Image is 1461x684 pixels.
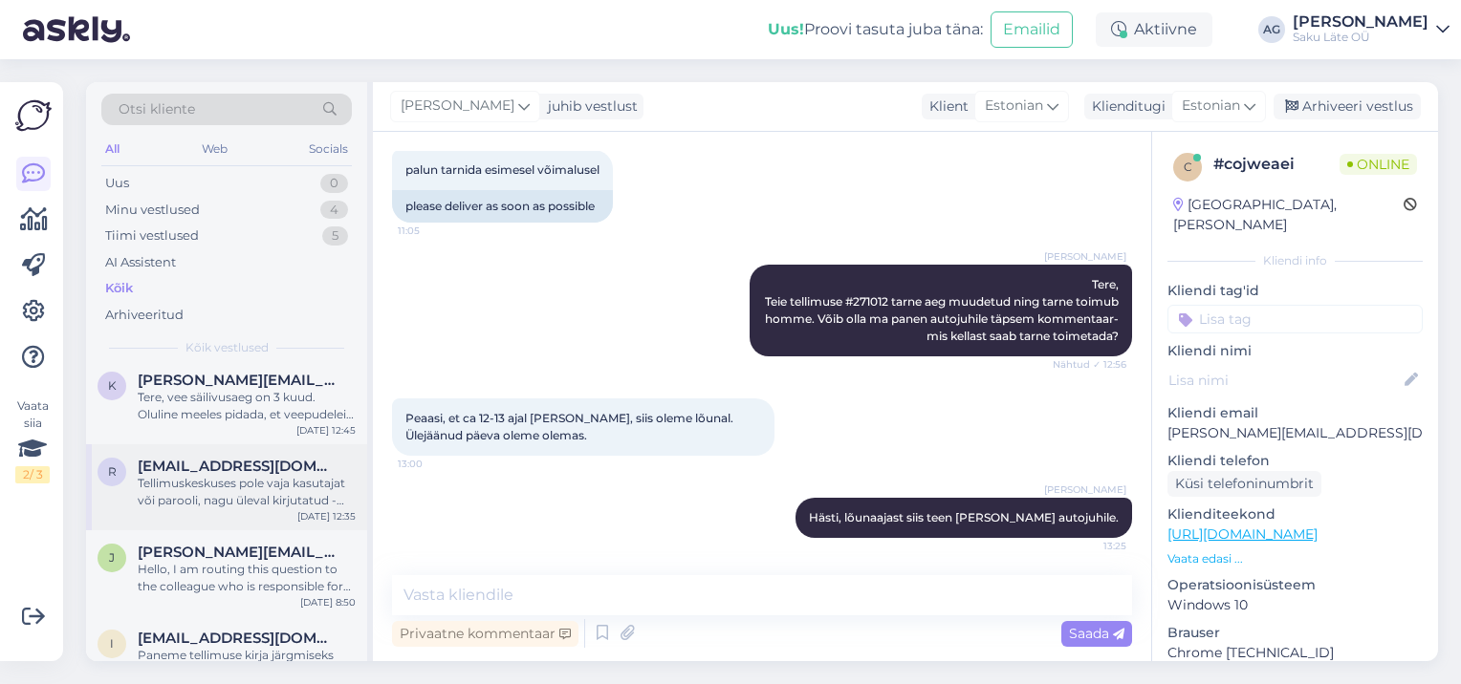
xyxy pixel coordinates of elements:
[398,224,469,238] span: 11:05
[138,458,337,475] span: reelika.vaiksaar@arcovara.com
[185,339,269,356] span: Kõik vestlused
[110,636,114,651] span: I
[1274,94,1421,119] div: Arhiveeri vestlus
[1044,249,1126,264] span: [PERSON_NAME]
[105,253,176,272] div: AI Assistent
[1293,30,1428,45] div: Saku Läte OÜ
[300,595,356,609] div: [DATE] 8:50
[1182,96,1240,117] span: Estonian
[296,423,356,438] div: [DATE] 12:45
[105,306,184,325] div: Arhiveeritud
[1055,539,1126,553] span: 13:25
[1167,525,1318,543] a: [URL][DOMAIN_NAME]
[392,190,613,223] div: please deliver as soon as possible
[119,99,195,119] span: Otsi kliente
[405,162,600,177] span: palun tarnida esimesel võimalusel
[985,96,1043,117] span: Estonian
[1069,625,1124,642] span: Saada
[1258,16,1285,43] div: AG
[15,397,50,483] div: Vaata siia
[1167,643,1423,663] p: Chrome [TECHNICAL_ID]
[138,561,356,595] div: Hello, I am routing this question to the colleague who is responsible for this topic. The reply m...
[1167,623,1423,643] p: Brauser
[1167,281,1423,301] p: Kliendi tag'id
[101,137,123,161] div: All
[991,11,1073,48] button: Emailid
[1084,96,1166,117] div: Klienditugi
[392,621,578,647] div: Privaatne kommentaar
[1340,154,1417,175] span: Online
[138,389,356,423] div: Tere, vee säilivusaeg on 3 kuud. Oluline meeles pidada, et veepudeleid ja veeautomaati hoida koha...
[1173,195,1404,235] div: [GEOGRAPHIC_DATA], [PERSON_NAME]
[1167,403,1423,423] p: Kliendi email
[105,201,200,220] div: Minu vestlused
[398,457,469,471] span: 13:00
[1096,12,1212,47] div: Aktiivne
[108,378,117,393] span: k
[1167,595,1423,615] p: Windows 10
[1293,14,1450,45] a: [PERSON_NAME]Saku Läte OÜ
[1168,370,1401,391] input: Lisa nimi
[1167,575,1423,595] p: Operatsioonisüsteem
[109,550,115,565] span: J
[401,96,514,117] span: [PERSON_NAME]
[1167,305,1423,333] input: Lisa tag
[322,226,348,246] div: 5
[1184,160,1192,174] span: c
[138,372,337,389] span: kristo@envteenused.ee
[105,174,129,193] div: Uus
[1213,153,1340,176] div: # cojweaei
[138,544,337,561] span: Jelena.parn@vertexestonia.eu
[198,137,231,161] div: Web
[540,96,638,117] div: juhib vestlust
[1167,550,1423,567] p: Vaata edasi ...
[15,466,50,483] div: 2 / 3
[15,97,52,134] img: Askly Logo
[809,510,1119,524] span: Hästi, lõunaajast siis teen [PERSON_NAME] autojuhile.
[1293,14,1428,30] div: [PERSON_NAME]
[768,20,804,38] b: Uus!
[105,226,199,246] div: Tiimi vestlused
[922,96,969,117] div: Klient
[1167,471,1321,497] div: Küsi telefoninumbrit
[1167,341,1423,361] p: Kliendi nimi
[320,201,348,220] div: 4
[297,509,356,524] div: [DATE] 12:35
[305,137,352,161] div: Socials
[138,647,356,681] div: Paneme tellimuse kirja järgmiseks nädalaks
[138,630,337,647] span: Infonellipak@gmail.com
[320,174,348,193] div: 0
[1053,357,1126,372] span: Nähtud ✓ 12:56
[1167,423,1423,443] p: [PERSON_NAME][EMAIL_ADDRESS][DOMAIN_NAME]
[108,464,117,479] span: r
[1167,504,1423,524] p: Klienditeekond
[768,18,983,41] div: Proovi tasuta juba täna:
[105,279,133,298] div: Kõik
[138,475,356,509] div: Tellimuskeskuses pole vaja kasutajat või parooli, nagu üleval kirjutatud - dubleerin igaks juhuks...
[1167,252,1423,269] div: Kliendi info
[1044,482,1126,497] span: [PERSON_NAME]
[1167,451,1423,471] p: Kliendi telefon
[405,411,736,442] span: Peaasi, et ca 12-13 ajal [PERSON_NAME], siis oleme lõunal. Ülejäänud päeva oleme olemas.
